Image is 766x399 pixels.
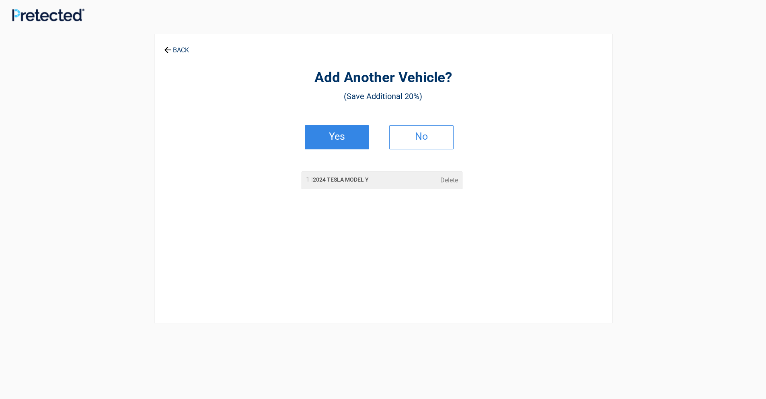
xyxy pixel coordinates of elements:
[398,134,445,139] h2: No
[306,176,369,184] h2: 2024 TESLA MODEL Y
[313,134,361,139] h2: Yes
[12,8,84,22] img: Main Logo
[199,68,568,87] h2: Add Another Vehicle?
[440,176,458,185] a: Delete
[199,89,568,103] h3: (Save Additional 20%)
[162,39,191,54] a: BACK
[306,176,313,183] span: 1 |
